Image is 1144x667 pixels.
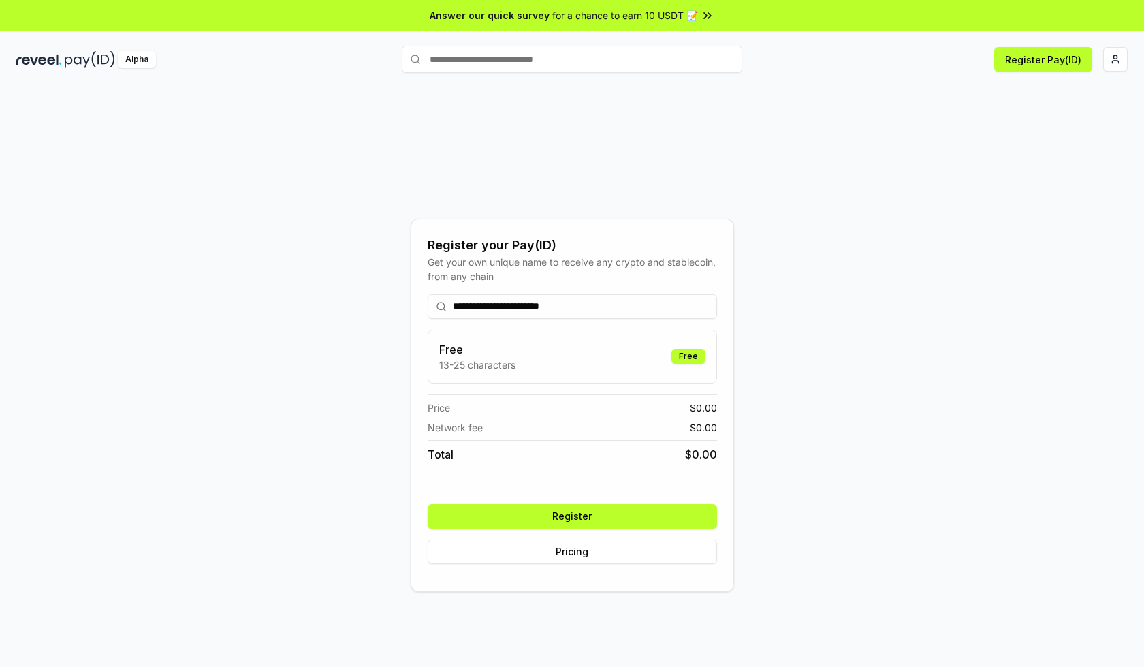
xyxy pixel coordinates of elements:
span: Network fee [428,420,483,435]
button: Pricing [428,540,717,564]
span: $ 0.00 [685,446,717,463]
div: Alpha [118,51,156,68]
button: Register Pay(ID) [994,47,1092,72]
span: Total [428,446,454,463]
span: Price [428,401,450,415]
div: Register your Pay(ID) [428,236,717,255]
h3: Free [439,341,515,358]
img: pay_id [65,51,115,68]
button: Register [428,504,717,529]
span: Answer our quick survey [430,8,550,22]
span: $ 0.00 [690,401,717,415]
div: Get your own unique name to receive any crypto and stablecoin, from any chain [428,255,717,283]
p: 13-25 characters [439,358,515,372]
span: for a chance to earn 10 USDT 📝 [552,8,698,22]
span: $ 0.00 [690,420,717,435]
div: Free [671,349,705,364]
img: reveel_dark [16,51,62,68]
